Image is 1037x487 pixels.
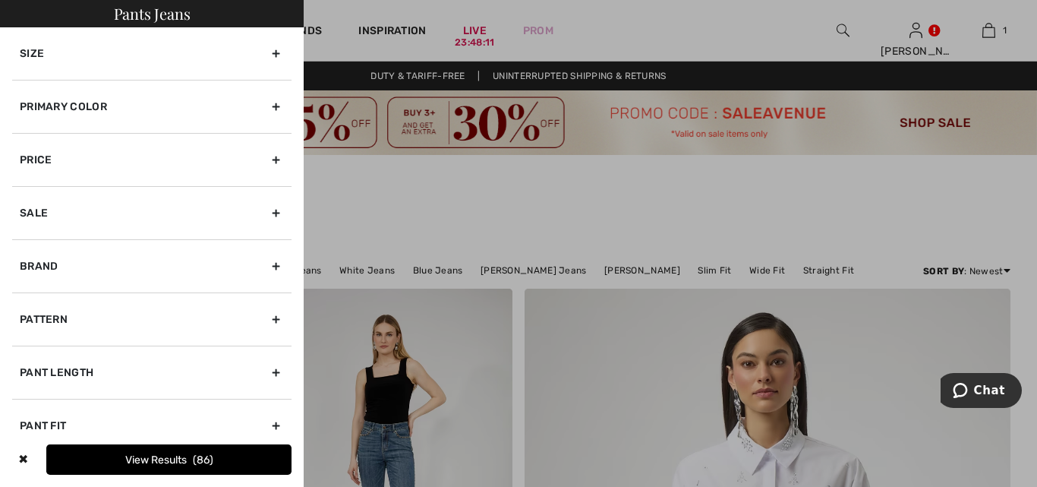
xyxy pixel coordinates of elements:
button: View Results86 [46,444,292,475]
div: Size [12,27,292,80]
div: Pant Fit [12,399,292,452]
iframe: Opens a widget where you can chat to one of our agents [941,373,1022,411]
div: Price [12,133,292,186]
div: Brand [12,239,292,293]
div: Sale [12,186,292,239]
div: Primary Color [12,80,292,133]
div: ✖ [12,444,34,475]
div: Pattern [12,293,292,346]
div: Pant Length [12,346,292,399]
span: 86 [193,454,213,466]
